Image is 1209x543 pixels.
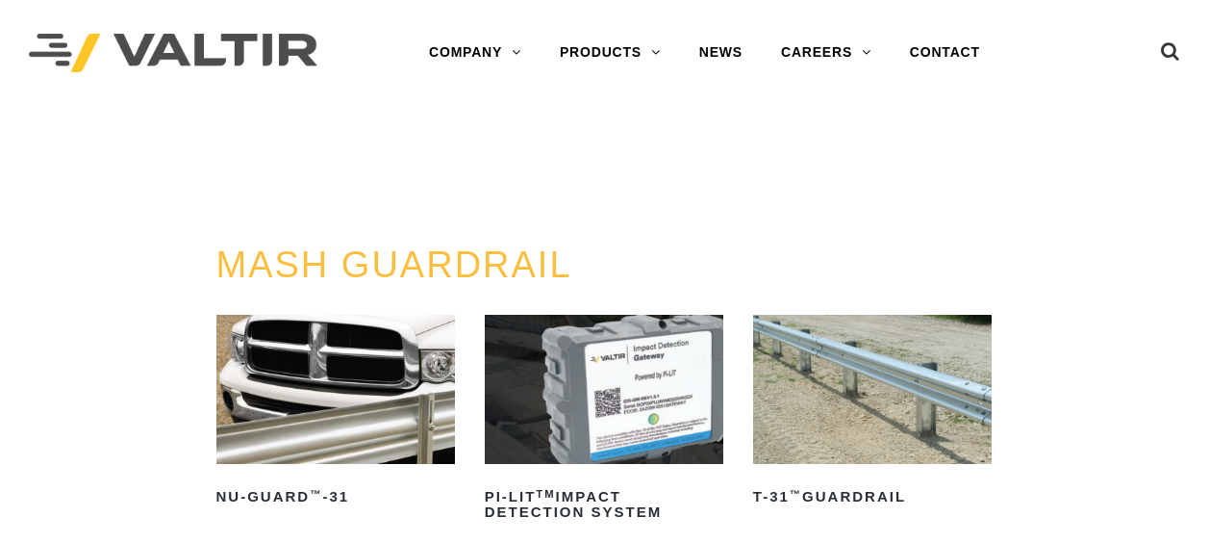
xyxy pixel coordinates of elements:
[310,488,322,500] sup: ™
[680,34,762,72] a: NEWS
[410,34,541,72] a: COMPANY
[485,481,723,528] h2: PI-LIT Impact Detection System
[29,34,317,73] img: Valtir
[891,34,999,72] a: CONTACT
[485,315,723,528] a: PI-LITTMImpact Detection System
[216,481,455,512] h2: NU-GUARD -31
[762,34,891,72] a: CAREERS
[753,315,992,512] a: T-31™Guardrail
[216,315,455,512] a: NU-GUARD™-31
[790,488,802,500] sup: ™
[541,34,680,72] a: PRODUCTS
[536,488,555,500] sup: TM
[216,245,572,285] a: MASH GUARDRAIL
[753,481,992,512] h2: T-31 Guardrail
